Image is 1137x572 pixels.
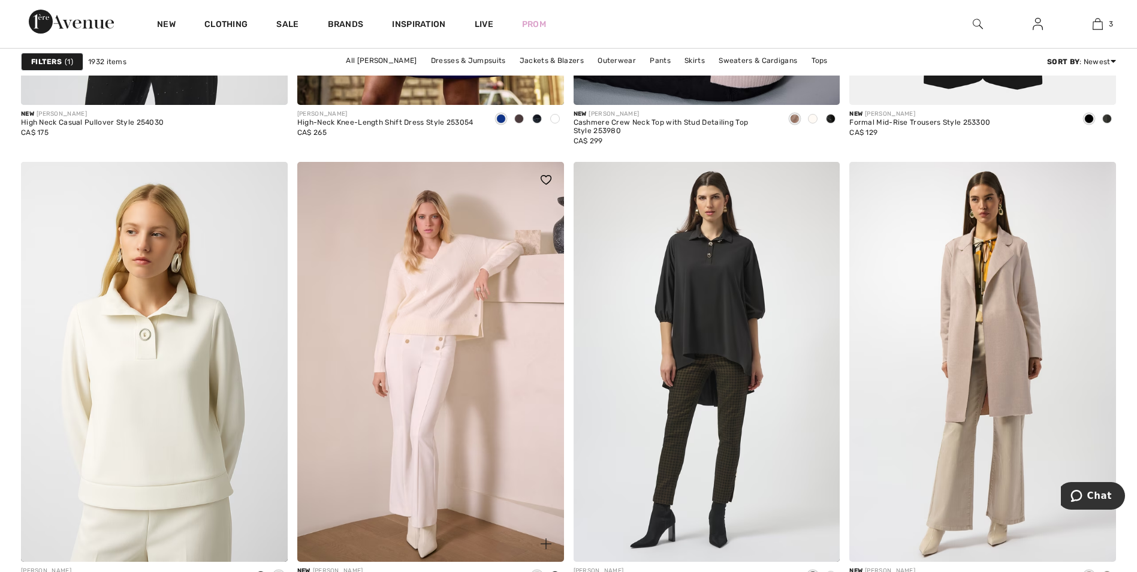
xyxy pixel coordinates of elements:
div: [PERSON_NAME] [574,110,777,119]
div: Grey melange [1098,110,1116,130]
a: 3 [1068,17,1127,31]
a: Skirts [678,53,711,68]
img: heart_black_full.svg [541,175,551,185]
div: Black [822,110,840,130]
span: CA$ 265 [297,128,327,137]
a: Tops [806,53,834,68]
span: 3 [1109,19,1113,29]
div: [PERSON_NAME] [297,110,474,119]
div: High-Neck Knee-Length Shift Dress Style 253054 [297,119,474,127]
span: New [849,110,862,118]
div: Rose [786,110,804,130]
span: Inspiration [392,19,445,32]
span: CA$ 129 [849,128,877,137]
div: Black [1080,110,1098,130]
a: Live [475,18,493,31]
a: Prom [522,18,546,31]
div: Mocha [510,110,528,130]
a: Sale [276,19,298,32]
span: 1 [65,56,73,67]
div: High Neck Casual Pullover Style 254030 [21,119,164,127]
img: 1ère Avenue [29,10,114,34]
img: plus_v2.svg [541,538,551,549]
a: Brands [328,19,364,32]
img: My Bag [1093,17,1103,31]
div: Cosmos [546,110,564,130]
a: Outerwear [592,53,642,68]
a: Dresses & Jumpsuits [425,53,512,68]
strong: Filters [31,56,62,67]
a: Pants [644,53,677,68]
strong: Sort By [1047,58,1079,66]
a: Sign In [1023,17,1052,32]
div: Midnight Blue [528,110,546,130]
div: Cashmere Crew Neck Top with Stud Detailing Top Style 253980 [574,119,777,136]
a: Jackets & Blazers [514,53,590,68]
div: [PERSON_NAME] [849,110,990,119]
span: CA$ 299 [574,137,603,145]
div: : Newest [1047,56,1116,67]
img: Buttoned Casual Long-Sleeve Shirt Style 253190. Black [21,162,288,562]
a: Sweaters & Cardigans [713,53,803,68]
span: New [574,110,587,118]
div: Formal Mid-Rise Trousers Style 253300 [849,119,990,127]
a: New [157,19,176,32]
img: search the website [973,17,983,31]
a: Clothing [204,19,248,32]
div: [PERSON_NAME] [21,110,164,119]
iframe: Opens a widget where you can chat to one of our agents [1061,482,1125,512]
span: New [21,110,34,118]
a: Heavy Knit Flared Pull-On Pant Style 254120. Black [297,162,564,562]
img: Open Front Belted Trench Style 253252. Moonstone [849,162,1116,562]
img: My Info [1033,17,1043,31]
div: Vanilla 30 [804,110,822,130]
span: CA$ 175 [21,128,49,137]
a: All [PERSON_NAME] [340,53,423,68]
span: 1932 items [88,56,126,67]
div: Royal Sapphire 163 [492,110,510,130]
img: Loose Fit Puff Sleeve Blouse Style 254066. Black [574,162,840,562]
